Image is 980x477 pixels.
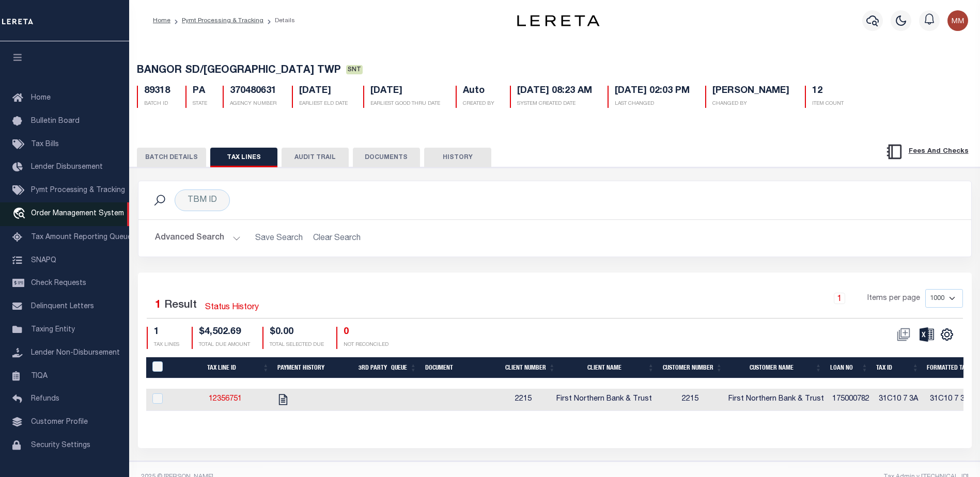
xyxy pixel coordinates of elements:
[31,372,48,379] span: TIQA
[155,228,241,248] button: Advanced Search
[12,208,29,221] i: travel_explore
[270,341,324,349] p: TOTAL SELECTED DUE
[31,419,88,426] span: Customer Profile
[875,389,925,411] td: 31C10 7 3A
[463,100,494,108] p: CREATED BY
[31,442,90,449] span: Security Settings
[812,86,844,97] h5: 12
[180,357,274,378] th: Tax Line ID: activate to sort column ascending
[370,100,440,108] p: EARLIEST GOOD THRU DATE
[199,327,250,338] h4: $4,502.69
[872,357,923,378] th: Tax ID: activate to sort column ascending
[31,303,94,310] span: Delinquent Letters
[728,395,824,403] span: First Northern Bank & Trust
[370,86,440,97] h5: [DATE]
[501,357,559,378] th: Client Number: activate to sort column ascending
[712,86,789,97] h5: [PERSON_NAME]
[31,141,59,148] span: Tax Bills
[144,100,170,108] p: BATCH ID
[146,357,180,378] th: PayeePaymentBatchId
[867,293,920,305] span: Items per page
[175,189,230,211] div: TBM ID
[659,357,727,378] th: Customer Number: activate to sort column ascending
[182,18,263,24] a: Pymt Processing & Tracking
[273,357,354,378] th: Payment History
[31,395,59,403] span: Refunds
[826,357,873,378] th: Loan No: activate to sort column ascending
[155,300,161,311] span: 1
[615,86,690,97] h5: [DATE] 02:03 PM
[299,86,348,97] h5: [DATE]
[193,86,207,97] h5: PA
[424,148,491,167] button: HISTORY
[31,187,125,194] span: Pymt Processing & Tracking
[31,326,75,333] span: Taxing Entity
[559,357,659,378] th: Client Name: activate to sort column ascending
[346,66,363,76] a: SNT
[31,118,80,125] span: Bulletin Board
[31,349,120,357] span: Lender Non-Disbursement
[137,148,206,167] button: BATCH DETAILS
[263,16,295,25] li: Details
[344,327,388,338] h4: 0
[144,86,170,97] h5: 89318
[299,100,348,108] p: EARLIEST ELD DATE
[209,395,242,403] a: 12356751
[463,86,494,97] h5: Auto
[230,86,276,97] h5: 370480631
[421,357,502,378] th: Document
[828,389,875,411] td: 175000782
[517,86,592,97] h5: [DATE] 08:23 AM
[346,65,363,74] span: SNT
[31,234,132,241] span: Tax Amount Reporting Queue
[137,66,341,76] span: BANGOR SD/[GEOGRAPHIC_DATA] TWP
[615,100,690,108] p: LAST CHANGED
[556,395,652,403] span: First Northern Bank & Trust
[727,357,826,378] th: Customer Name: activate to sort column ascending
[834,293,845,304] a: 1
[31,280,86,287] span: Check Requests
[205,301,259,314] a: Status History
[164,297,197,314] label: Result
[31,94,51,102] span: Home
[210,148,277,167] button: TAX LINES
[712,100,789,108] p: CHANGED BY
[31,210,124,217] span: Order Management System
[947,10,968,31] img: svg+xml;base64,PHN2ZyB4bWxucz0iaHR0cDovL3d3dy53My5vcmcvMjAwMC9zdmciIHBvaW50ZXItZXZlbnRzPSJub25lIi...
[387,357,421,378] th: Queue: activate to sort column ascending
[282,148,349,167] button: AUDIT TRAIL
[517,15,600,26] img: logo-dark.svg
[153,18,170,24] a: Home
[199,341,250,349] p: TOTAL DUE AMOUNT
[344,341,388,349] p: NOT RECONCILED
[517,100,592,108] p: SYSTEM CREATED DATE
[515,395,532,403] span: 2215
[353,148,420,167] button: DOCUMENTS
[812,100,844,108] p: ITEM COUNT
[31,257,56,264] span: SNAPQ
[682,395,698,403] span: 2215
[881,141,973,163] button: Fees And Checks
[154,327,179,338] h4: 1
[354,357,387,378] th: 3rd Party
[154,341,179,349] p: TAX LINES
[230,100,276,108] p: AGENCY NUMBER
[193,100,207,108] p: STATE
[31,164,103,171] span: Lender Disbursement
[270,327,324,338] h4: $0.00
